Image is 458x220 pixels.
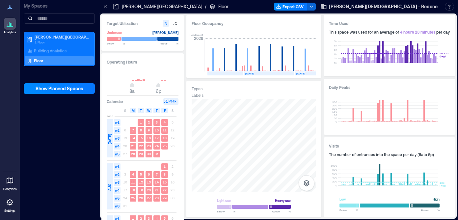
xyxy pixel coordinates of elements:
[329,152,450,157] div: The number of entrances into the space per day ( 8a to 6p )
[217,209,235,213] span: Below %
[218,3,229,10] p: Floor
[147,188,151,192] text: 20
[24,83,95,94] button: Show Planned Spaces
[131,144,135,148] text: 21
[114,195,121,202] span: w5
[114,187,121,194] span: w4
[107,29,122,36] div: Underuse
[132,128,134,132] text: 7
[139,180,143,184] text: 12
[114,119,121,126] span: w1
[36,85,83,92] span: Show Planned Spaces
[245,72,254,75] text: [DATE]
[147,180,151,184] text: 13
[107,59,178,65] h3: Operating Hours
[334,44,337,47] tspan: 8h
[275,197,291,204] div: Heavy use
[332,176,337,179] tspan: 400
[160,41,178,45] span: Above %
[147,136,151,140] text: 16
[332,168,337,171] tspan: 800
[148,120,150,124] text: 2
[155,196,159,200] text: 28
[147,144,151,148] text: 23
[148,128,150,132] text: 9
[114,179,121,186] span: w3
[35,34,90,40] p: [PERSON_NAME][GEOGRAPHIC_DATA]
[156,172,158,176] text: 7
[163,180,167,184] text: 15
[336,120,337,123] tspan: 0
[147,152,151,156] text: 30
[34,48,67,53] p: Building Analytics
[114,127,121,134] span: w2
[114,171,121,178] span: w2
[332,40,337,43] tspan: 10h
[114,143,121,150] span: w4
[124,108,126,113] span: S
[35,40,90,45] p: 1 Floor
[329,20,450,27] h3: Time Used
[332,100,337,104] tspan: 300
[4,209,15,213] p: Settings
[155,144,159,148] text: 24
[152,29,178,36] div: [PERSON_NAME]
[131,152,135,156] text: 28
[421,208,440,212] span: Above %
[140,120,142,124] text: 1
[192,20,316,27] div: Floor Occupancy
[163,136,167,140] text: 18
[334,57,337,60] tspan: 2h
[163,98,178,105] button: Peak
[274,3,308,11] button: Export CSV
[107,20,178,27] h3: Target Utilization
[332,104,337,107] tspan: 250
[318,1,440,12] button: [PERSON_NAME][DEMOGRAPHIC_DATA] - Redone
[107,41,125,45] span: Below %
[164,172,166,176] text: 8
[334,61,337,65] tspan: 0h
[114,203,121,209] span: w6
[332,172,337,175] tspan: 600
[122,3,202,10] p: [PERSON_NAME][GEOGRAPHIC_DATA]
[332,107,337,110] tspan: 200
[205,3,206,10] p: /
[114,135,121,142] span: w3
[433,196,440,203] div: High
[139,196,143,200] text: 26
[131,188,135,192] text: 18
[296,72,305,75] text: [DATE]
[114,163,121,170] span: w1
[4,30,16,34] p: Analytics
[192,93,203,98] div: Labels
[140,172,142,176] text: 5
[334,117,337,120] tspan: 50
[329,84,450,91] h3: Daily Peaks
[148,172,150,176] text: 6
[140,128,142,132] text: 8
[334,48,337,51] tspan: 6h
[164,108,166,113] span: F
[329,29,450,35] div: This space was used for an average of per day
[107,114,113,118] span: 2025
[339,208,358,212] span: Below %
[139,144,143,148] text: 22
[139,152,143,156] text: 29
[172,108,174,113] span: S
[129,88,135,94] span: 8a
[192,86,202,91] div: Types
[34,58,43,63] p: Floor
[2,16,18,36] a: Analytics
[139,136,143,140] text: 15
[107,98,123,105] h3: Calendar
[140,108,142,113] span: T
[107,184,112,191] span: AUG
[329,143,450,149] h3: Visits
[155,152,159,156] text: 31
[1,173,19,193] a: Floorplans
[163,196,167,200] text: 29
[155,136,159,140] text: 17
[332,180,337,183] tspan: 200
[156,120,158,124] text: 3
[400,30,435,34] span: 4 hours 23 minutes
